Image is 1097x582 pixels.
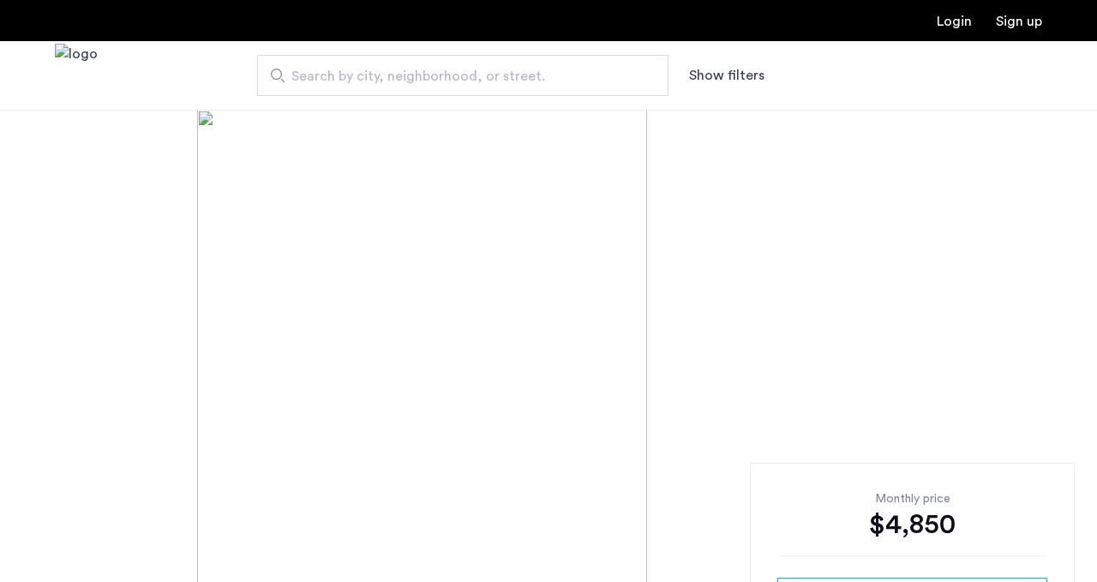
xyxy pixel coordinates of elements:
div: $4,850 [777,507,1047,542]
a: Login [937,15,972,28]
span: Search by city, neighborhood, or street. [291,66,620,87]
input: Apartment Search [257,55,668,96]
a: Registration [996,15,1042,28]
button: Show or hide filters [689,65,764,86]
img: logo [55,44,98,108]
div: Monthly price [777,490,1047,507]
a: Cazamio Logo [55,44,98,108]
